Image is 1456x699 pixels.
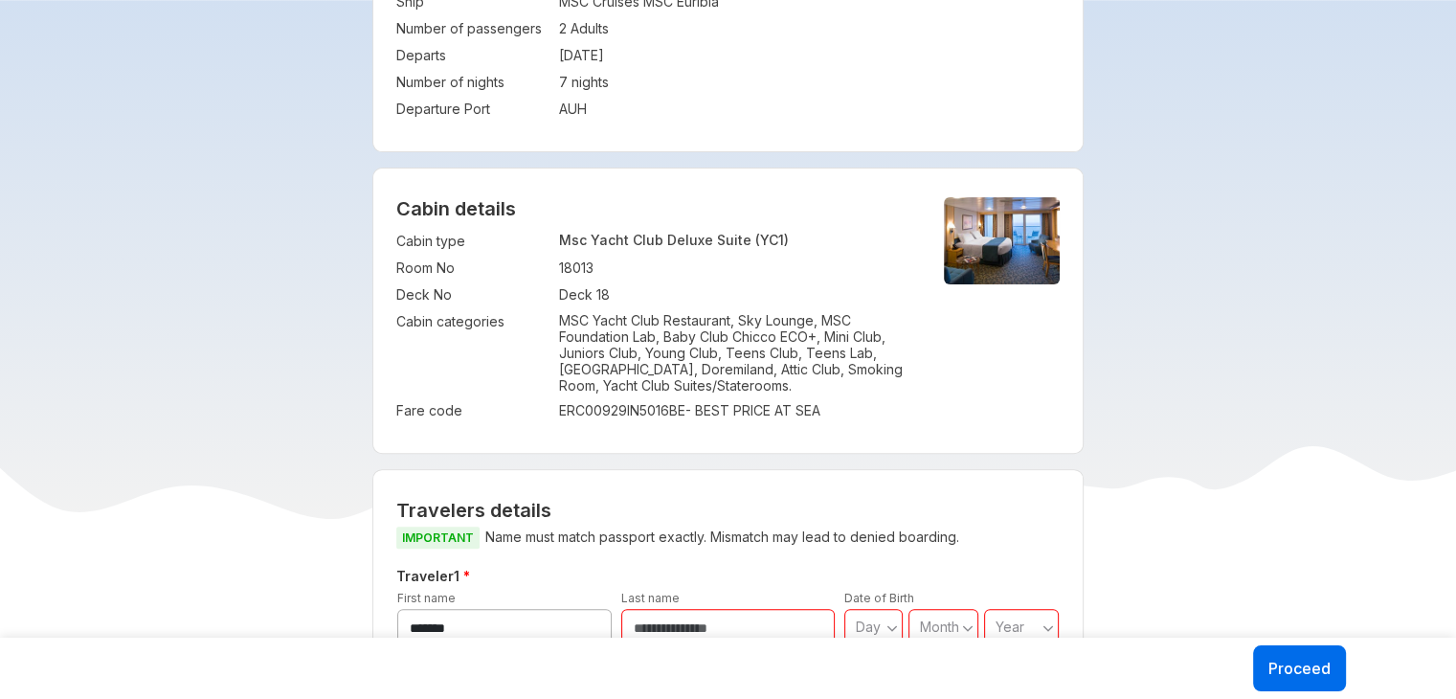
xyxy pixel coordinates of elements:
[549,42,559,69] td: :
[559,255,911,282] td: 18013
[396,42,549,69] td: Departs
[396,197,1060,220] h4: Cabin details
[755,232,789,248] span: (YC1)
[559,96,1060,123] td: AUH
[396,255,549,282] td: Room No
[549,69,559,96] td: :
[559,232,911,248] p: Msc Yacht Club Deluxe Suite
[397,591,456,605] label: First name
[396,526,1060,550] p: Name must match passport exactly. Mismatch may lead to denied boarding.
[559,282,911,308] td: Deck 18
[549,255,559,282] td: :
[549,282,559,308] td: :
[559,69,1060,96] td: 7 nights
[621,591,680,605] label: Last name
[549,15,559,42] td: :
[559,312,911,394] p: MSC Yacht Club Restaurant, Sky Lounge, MSC Foundation Lab, Baby Club Chicco ECO+, Mini Club, Juni...
[996,619,1024,635] span: Year
[396,527,480,549] span: IMPORTANT
[559,42,1060,69] td: [DATE]
[396,308,549,397] td: Cabin categories
[396,499,1060,522] h2: Travelers details
[549,228,559,255] td: :
[549,96,559,123] td: :
[559,15,1060,42] td: 2 Adults
[886,619,898,638] svg: angle down
[549,308,559,397] td: :
[1253,645,1346,691] button: Proceed
[559,401,911,420] div: ERC00929IN5016BE - BEST PRICE AT SEA
[1042,619,1054,638] svg: angle down
[844,591,914,605] label: Date of Birth
[396,69,549,96] td: Number of nights
[396,282,549,308] td: Deck No
[396,228,549,255] td: Cabin type
[396,15,549,42] td: Number of passengers
[549,397,559,424] td: :
[396,397,549,424] td: Fare code
[396,96,549,123] td: Departure Port
[392,565,1064,588] h5: Traveler 1
[920,619,959,635] span: Month
[962,619,974,638] svg: angle down
[856,619,881,635] span: Day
